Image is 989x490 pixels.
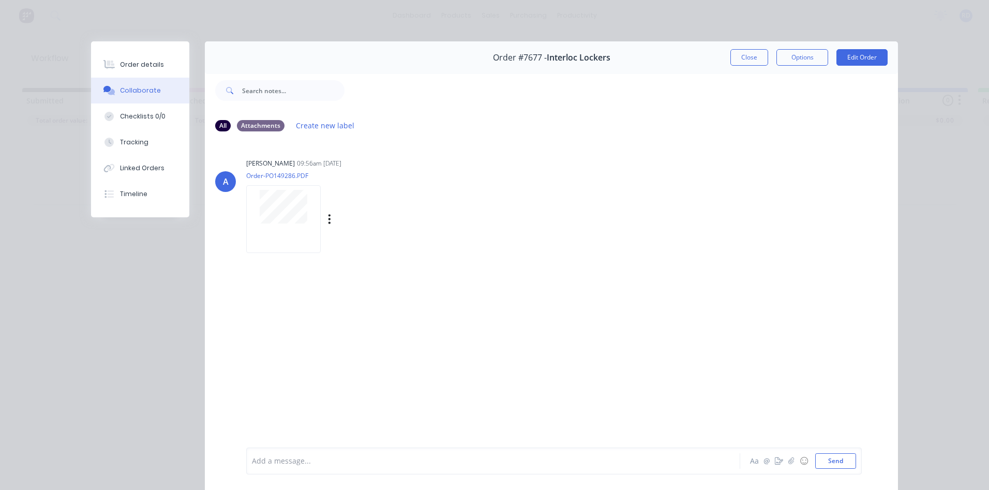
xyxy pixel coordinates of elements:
[798,455,810,467] button: ☺
[547,53,610,63] span: Interloc Lockers
[493,53,547,63] span: Order #7677 -
[91,129,189,155] button: Tracking
[246,159,295,168] div: [PERSON_NAME]
[120,60,164,69] div: Order details
[776,49,828,66] button: Options
[815,453,856,469] button: Send
[760,455,773,467] button: @
[91,103,189,129] button: Checklists 0/0
[120,189,147,199] div: Timeline
[223,175,229,188] div: A
[91,78,189,103] button: Collaborate
[120,164,164,173] div: Linked Orders
[242,80,344,101] input: Search notes...
[246,171,436,180] p: Order-PO149286.PDF
[836,49,888,66] button: Edit Order
[237,120,284,131] div: Attachments
[91,52,189,78] button: Order details
[215,120,231,131] div: All
[291,118,360,132] button: Create new label
[748,455,760,467] button: Aa
[91,155,189,181] button: Linked Orders
[730,49,768,66] button: Close
[120,86,161,95] div: Collaborate
[91,181,189,207] button: Timeline
[297,159,341,168] div: 09:56am [DATE]
[120,138,148,147] div: Tracking
[120,112,166,121] div: Checklists 0/0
